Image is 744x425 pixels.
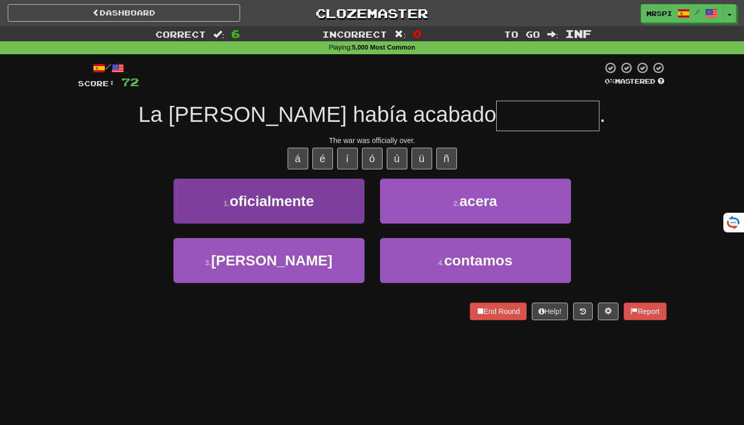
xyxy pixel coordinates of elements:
div: The war was officially over. [78,135,667,146]
button: 4.contamos [380,238,571,283]
button: ü [411,148,432,169]
small: 3 . [205,259,211,267]
button: 3.[PERSON_NAME] [173,238,365,283]
button: ó [362,148,383,169]
span: 0 [413,27,422,40]
span: oficialmente [230,193,314,209]
button: Help! [532,303,568,320]
div: / [78,61,139,74]
a: MrsPi / [641,4,723,23]
span: : [547,30,559,39]
span: / [695,8,700,15]
small: 1 . [224,199,230,208]
span: : [394,30,406,39]
a: Dashboard [8,4,240,22]
button: é [312,148,333,169]
button: ñ [436,148,457,169]
span: 6 [231,27,240,40]
div: Mastered [603,77,667,86]
span: MrsPi [646,9,672,18]
button: 2.acera [380,179,571,224]
button: 1.oficialmente [173,179,365,224]
button: ú [387,148,407,169]
button: Round history (alt+y) [573,303,593,320]
strong: 5,000 Most Common [352,44,415,51]
button: Report [624,303,666,320]
button: á [288,148,308,169]
span: Correct [155,29,206,39]
a: Clozemaster [256,4,488,22]
span: 72 [121,75,139,88]
span: contamos [444,253,512,269]
span: [PERSON_NAME] [211,253,333,269]
span: . [599,102,606,127]
button: End Round [470,303,527,320]
span: 0 % [605,77,615,85]
button: í [337,148,358,169]
span: La [PERSON_NAME] había acabado [138,102,496,127]
span: acera [460,193,497,209]
span: Score: [78,79,115,88]
span: : [213,30,225,39]
small: 4 . [438,259,445,267]
span: Inf [565,27,592,40]
span: To go [504,29,540,39]
span: Incorrect [322,29,387,39]
small: 2 . [453,199,460,208]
